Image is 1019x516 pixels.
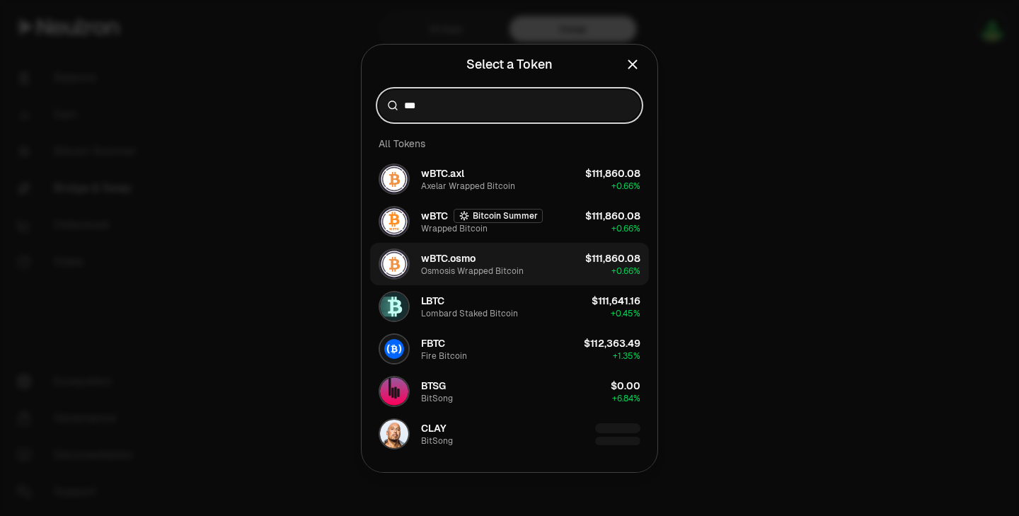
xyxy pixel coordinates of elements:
[421,294,444,308] span: LBTC
[380,377,408,406] img: BTSG Logo
[613,350,640,362] span: + 1.35%
[611,180,640,192] span: + 0.66%
[585,209,640,223] div: $111,860.08
[421,435,453,447] div: BitSong
[421,350,467,362] div: Fire Bitcoin
[585,166,640,180] div: $111,860.08
[370,285,649,328] button: LBTC LogoLBTCLombard Staked Bitcoin$111,641.16+0.45%
[421,421,447,435] span: CLAY
[370,130,649,158] div: All Tokens
[370,413,649,455] button: CLAY LogoCLAYBitSong
[421,379,446,393] span: BTSG
[584,336,640,350] div: $112,363.49
[611,223,640,234] span: + 0.66%
[611,379,640,393] div: $0.00
[421,166,464,180] span: wBTC.axl
[370,243,649,285] button: wBTC.osmo LogowBTC.osmoOsmosis Wrapped Bitcoin$111,860.08+0.66%
[380,420,408,448] img: CLAY Logo
[421,223,488,234] div: Wrapped Bitcoin
[421,209,448,223] span: wBTC
[421,393,453,404] div: BitSong
[370,370,649,413] button: BTSG LogoBTSGBitSong$0.00+6.84%
[454,209,543,223] button: Bitcoin Summer
[611,308,640,319] span: + 0.45%
[421,265,524,277] div: Osmosis Wrapped Bitcoin
[421,336,445,350] span: FBTC
[421,180,515,192] div: Axelar Wrapped Bitcoin
[380,165,408,193] img: wBTC.axl Logo
[380,335,408,363] img: FBTC Logo
[380,250,408,278] img: wBTC.osmo Logo
[592,294,640,308] div: $111,641.16
[370,328,649,370] button: FBTC LogoFBTCFire Bitcoin$112,363.49+1.35%
[585,251,640,265] div: $111,860.08
[380,207,408,236] img: wBTC Logo
[380,292,408,321] img: LBTC Logo
[625,55,640,74] button: Close
[370,158,649,200] button: wBTC.axl LogowBTC.axlAxelar Wrapped Bitcoin$111,860.08+0.66%
[466,55,553,74] div: Select a Token
[611,265,640,277] span: + 0.66%
[421,308,518,319] div: Lombard Staked Bitcoin
[421,251,476,265] span: wBTC.osmo
[612,393,640,404] span: + 6.84%
[370,200,649,243] button: wBTC LogowBTCBitcoin SummerWrapped Bitcoin$111,860.08+0.66%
